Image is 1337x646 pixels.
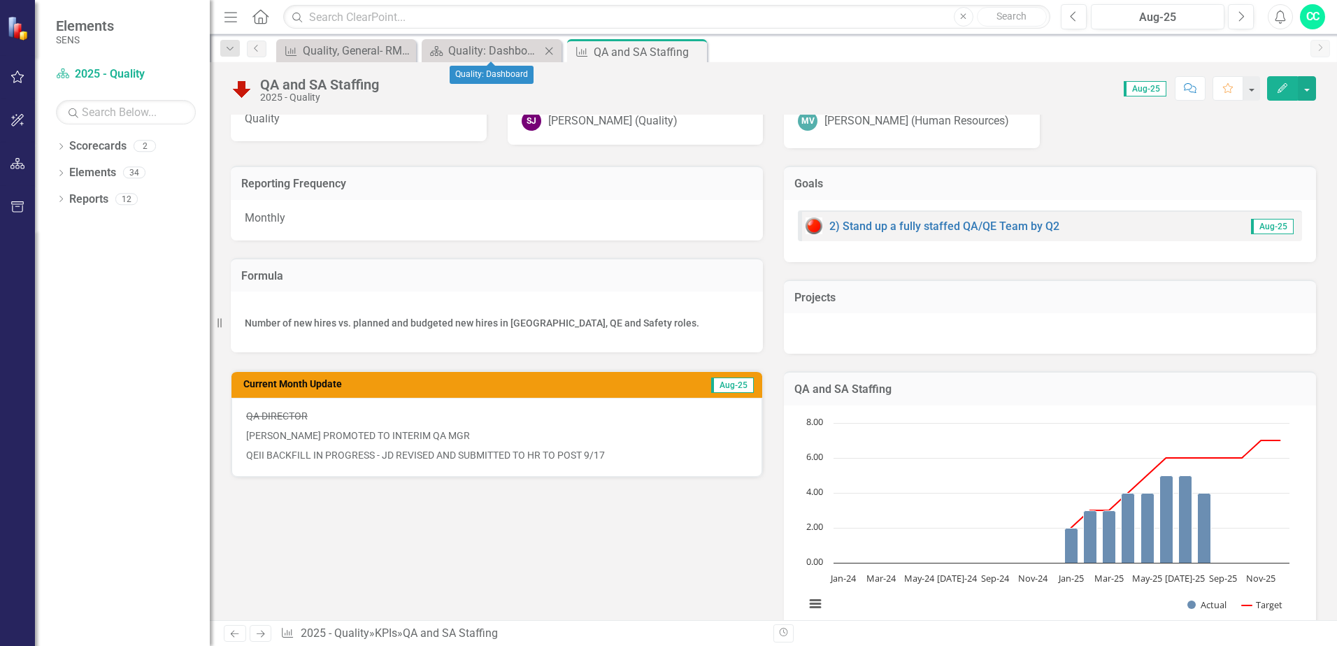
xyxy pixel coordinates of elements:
[69,165,116,181] a: Elements
[231,200,763,241] div: Monthly
[7,15,31,40] img: ClearPoint Strategy
[280,626,763,642] div: » »
[1103,510,1116,563] path: Mar-25, 3. Actual.
[1187,598,1227,611] button: Show Actual
[522,111,541,131] div: SJ
[301,626,369,640] a: 2025 - Quality
[450,66,534,84] div: Quality: Dashboard
[1065,528,1078,563] path: Jan-25, 2. Actual.
[1018,572,1048,584] text: Nov-24
[1124,81,1166,96] span: Aug-25
[1251,219,1294,234] span: Aug-25
[1096,9,1220,26] div: Aug-25
[798,111,817,131] div: MV
[56,17,114,34] span: Elements
[798,416,1296,626] svg: Interactive chart
[1094,572,1124,584] text: Mar-25
[243,379,597,389] h3: Current Month Update
[1084,510,1097,563] path: Feb-25, 3. Actual.
[1198,493,1211,563] path: Aug-25, 4. Actual.
[1160,475,1173,563] path: Jun-25, 5. Actual.
[448,42,541,59] div: Quality: Dashboard
[829,572,857,584] text: Jan-24
[134,141,156,152] div: 2
[981,572,1010,584] text: Sep-24
[711,378,754,393] span: Aug-25
[403,626,498,640] div: QA and SA Staffing
[375,626,397,640] a: KPIs
[806,520,823,533] text: 2.00
[824,113,1009,129] div: [PERSON_NAME] (Human Resources)
[806,485,823,498] text: 4.00
[866,572,896,584] text: Mar-24
[1300,4,1325,29] button: CC
[1091,4,1224,29] button: Aug-25
[69,138,127,155] a: Scorecards
[260,92,379,103] div: 2025 - Quality
[806,594,825,614] button: View chart menu, Chart
[794,383,1306,396] h3: QA and SA Staffing
[829,220,1059,233] a: 2) Stand up a fully staffed QA/QE Team by Q2
[115,193,138,205] div: 12
[245,112,280,125] span: Quality
[246,445,748,462] p: QEII BACKFILL IN PROGRESS - JD REVISED AND SUBMITTED TO HR TO POST 9/17
[56,100,196,124] input: Search Below...
[425,42,541,59] a: Quality: Dashboard
[977,7,1047,27] button: Search
[1242,598,1283,611] button: Show Target
[1165,572,1205,584] text: [DATE]-25
[794,178,1306,190] h3: Goals
[56,34,114,45] small: SENS
[241,270,752,282] h3: Formula
[231,78,253,100] img: Below Target
[1179,475,1192,563] path: Jul-25, 5. Actual.
[1209,572,1237,584] text: Sep-25
[806,217,822,234] img: Red: Critical Issues/Off-Track
[1132,572,1162,584] text: May-25
[246,410,308,422] s: QA DIRECTOR
[246,426,748,445] p: [PERSON_NAME] PROMOTED TO INTERIM QA MGR
[806,415,823,428] text: 8.00
[123,167,145,179] div: 34
[241,178,752,190] h3: Reporting Frequency
[996,10,1027,22] span: Search
[1057,572,1084,584] text: Jan-25
[548,113,678,129] div: [PERSON_NAME] (Quality)
[594,43,703,61] div: QA and SA Staffing
[303,42,413,59] div: Quality, General- RMR Cycle Time
[280,42,413,59] a: Quality, General- RMR Cycle Time
[904,572,935,584] text: May-24
[1122,493,1135,563] path: Apr-25, 4. Actual.
[794,292,1306,304] h3: Projects
[283,5,1050,29] input: Search ClearPoint...
[69,192,108,208] a: Reports
[806,555,823,568] text: 0.00
[1141,493,1154,563] path: May-25, 4. Actual.
[260,77,379,92] div: QA and SA Staffing
[1246,572,1275,584] text: Nov-25
[56,66,196,82] a: 2025 - Quality
[798,416,1302,626] div: Chart. Highcharts interactive chart.
[245,317,699,329] span: Number of new hires vs. planned and budgeted new hires in [GEOGRAPHIC_DATA], QE and Safety roles.
[806,450,823,463] text: 6.00
[937,572,978,584] text: [DATE]-24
